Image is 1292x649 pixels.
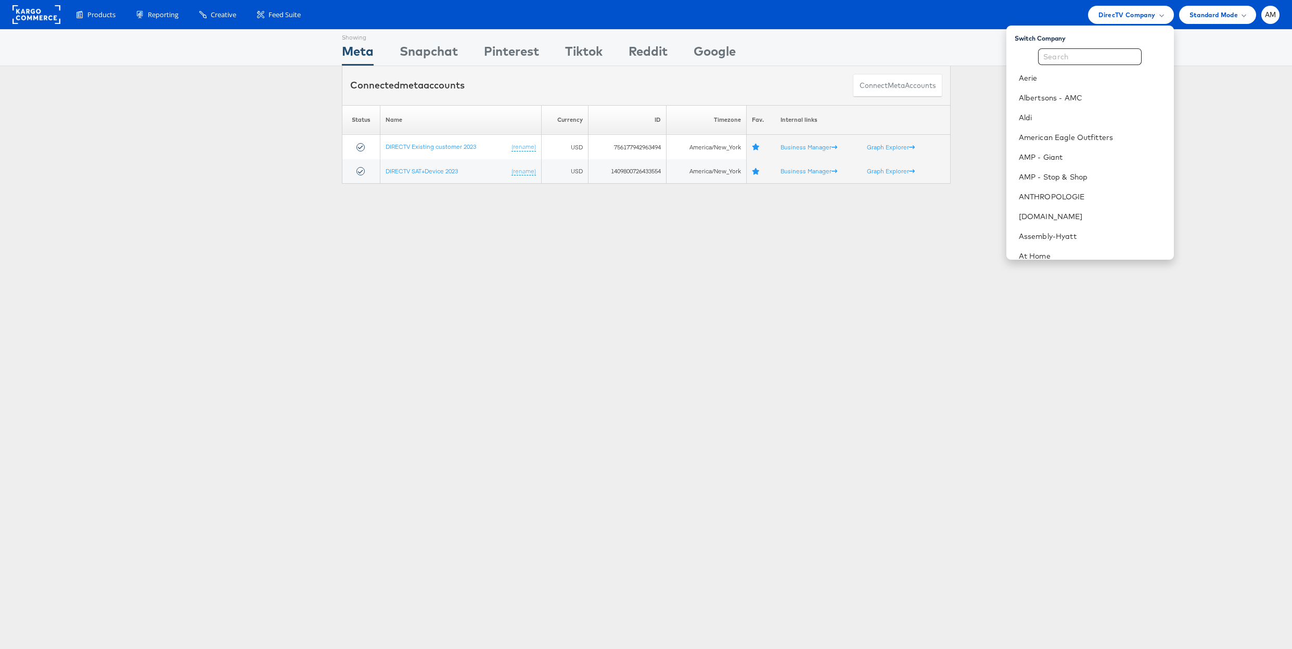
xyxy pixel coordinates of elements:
[342,30,374,42] div: Showing
[888,81,905,91] span: meta
[1019,112,1166,123] a: Aldi
[484,42,539,66] div: Pinterest
[511,167,536,176] a: (rename)
[1015,30,1174,43] div: Switch Company
[1019,211,1166,222] a: [DOMAIN_NAME]
[400,42,458,66] div: Snapchat
[781,143,837,151] a: Business Manager
[1019,251,1166,261] a: At Home
[1019,172,1166,182] a: AMP - Stop & Shop
[211,10,236,20] span: Creative
[350,79,465,92] div: Connected accounts
[694,42,736,66] div: Google
[1019,152,1166,162] a: AMP - Giant
[542,105,589,135] th: Currency
[386,143,476,150] a: DIRECTV Existing customer 2023
[342,105,380,135] th: Status
[1265,11,1276,18] span: AM
[667,135,747,159] td: America/New_York
[400,79,424,91] span: meta
[268,10,301,20] span: Feed Suite
[1019,231,1166,241] a: Assembly-Hyatt
[342,42,374,66] div: Meta
[386,167,458,175] a: DIRECTV SAT+Device 2023
[667,159,747,184] td: America/New_York
[542,159,589,184] td: USD
[1019,73,1166,83] a: Aerie
[511,143,536,151] a: (rename)
[87,10,116,20] span: Products
[1019,192,1166,202] a: ANTHROPOLOGIE
[781,167,837,175] a: Business Manager
[1038,48,1142,65] input: Search
[867,167,915,175] a: Graph Explorer
[380,105,542,135] th: Name
[588,105,666,135] th: ID
[1019,132,1166,143] a: American Eagle Outfitters
[588,135,666,159] td: 756177942963494
[853,74,942,97] button: ConnectmetaAccounts
[1019,93,1166,103] a: Albertsons - AMC
[1098,9,1155,20] span: DirecTV Company
[629,42,668,66] div: Reddit
[565,42,603,66] div: Tiktok
[148,10,178,20] span: Reporting
[588,159,666,184] td: 1409800726433554
[867,143,915,151] a: Graph Explorer
[667,105,747,135] th: Timezone
[1189,9,1238,20] span: Standard Mode
[542,135,589,159] td: USD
